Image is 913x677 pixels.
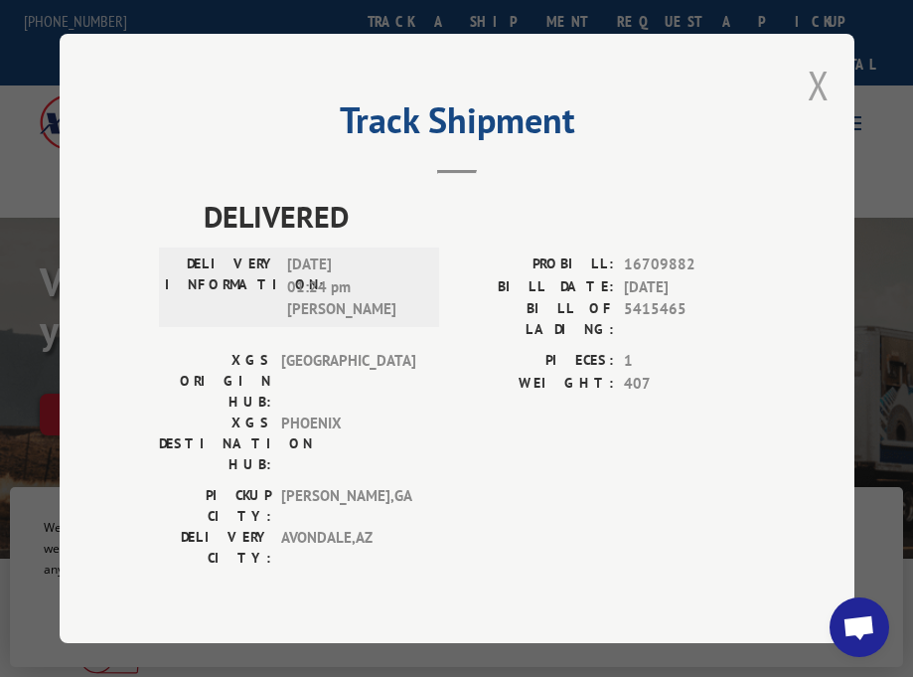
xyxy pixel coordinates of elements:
label: BILL DATE: [457,276,614,299]
label: XGS DESTINATION HUB: [159,413,271,475]
span: [PERSON_NAME] , GA [281,485,415,527]
span: [DATE] 01:24 pm [PERSON_NAME] [287,254,421,321]
span: 5415465 [624,298,755,340]
h2: Track Shipment [159,106,755,144]
label: BILL OF LADING: [457,298,614,340]
span: 407 [624,373,755,396]
span: [GEOGRAPHIC_DATA] [281,350,415,413]
label: PICKUP CITY: [159,485,271,527]
span: DELIVERED [204,194,755,239]
span: PHOENIX [281,413,415,475]
div: Open chat [830,597,889,657]
span: 1 [624,350,755,373]
span: AVONDALE , AZ [281,527,415,569]
span: [DATE] [624,276,755,299]
label: XGS ORIGIN HUB: [159,350,271,413]
label: DELIVERY INFORMATION: [165,254,277,321]
label: DELIVERY CITY: [159,527,271,569]
span: 16709882 [624,254,755,276]
label: PIECES: [457,350,614,373]
label: PROBILL: [457,254,614,276]
button: Close modal [808,59,830,111]
label: WEIGHT: [457,373,614,396]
